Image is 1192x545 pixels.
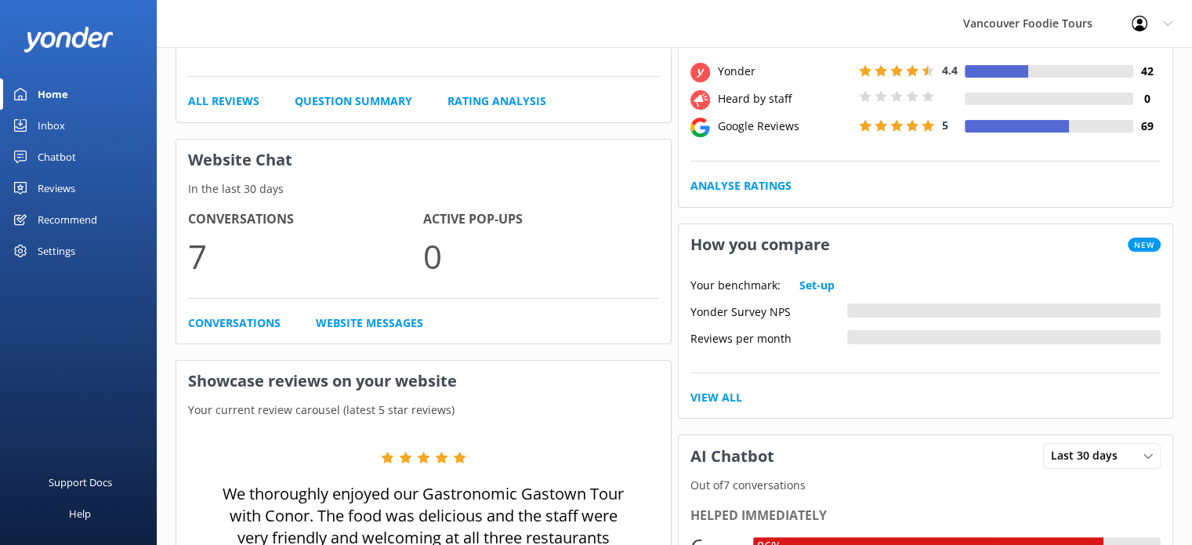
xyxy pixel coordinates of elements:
[38,173,75,204] div: Reviews
[942,118,948,133] span: 5
[1133,63,1161,80] h4: 42
[1133,90,1161,107] h4: 0
[69,498,91,529] div: Help
[690,177,792,194] a: Analyse Ratings
[679,477,1173,494] p: Out of 7 conversations
[690,506,1161,526] div: Helped immediately
[690,303,847,318] div: Yonder Survey NPS
[176,180,671,198] p: In the last 30 days
[423,230,658,282] p: 0
[690,277,781,294] p: Your benchmark:
[799,277,835,294] a: Set-up
[176,401,671,419] p: Your current review carousel (latest 5 star reviews)
[188,314,281,332] a: Conversations
[38,141,76,173] div: Chatbot
[24,27,114,53] img: yonder-white-logo.png
[447,93,546,110] a: Rating Analysis
[188,230,423,282] p: 7
[690,389,742,406] a: View All
[295,93,412,110] a: Question Summary
[176,361,671,401] h3: Showcase reviews on your website
[714,90,855,107] div: Heard by staff
[316,314,423,332] a: Website Messages
[49,467,112,498] div: Support Docs
[38,204,97,235] div: Recommend
[176,140,671,180] h3: Website Chat
[1051,447,1127,464] span: Last 30 days
[690,330,847,344] div: Reviews per month
[188,209,423,230] h4: Conversations
[1128,238,1161,252] span: New
[679,436,786,477] h3: AI Chatbot
[714,118,855,135] div: Google Reviews
[1133,118,1161,135] h4: 69
[38,235,75,267] div: Settings
[679,224,842,265] h3: How you compare
[423,209,658,230] h4: Active Pop-ups
[38,78,68,110] div: Home
[188,93,259,110] a: All Reviews
[942,63,958,78] span: 4.4
[38,110,65,141] div: Inbox
[714,63,855,80] div: Yonder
